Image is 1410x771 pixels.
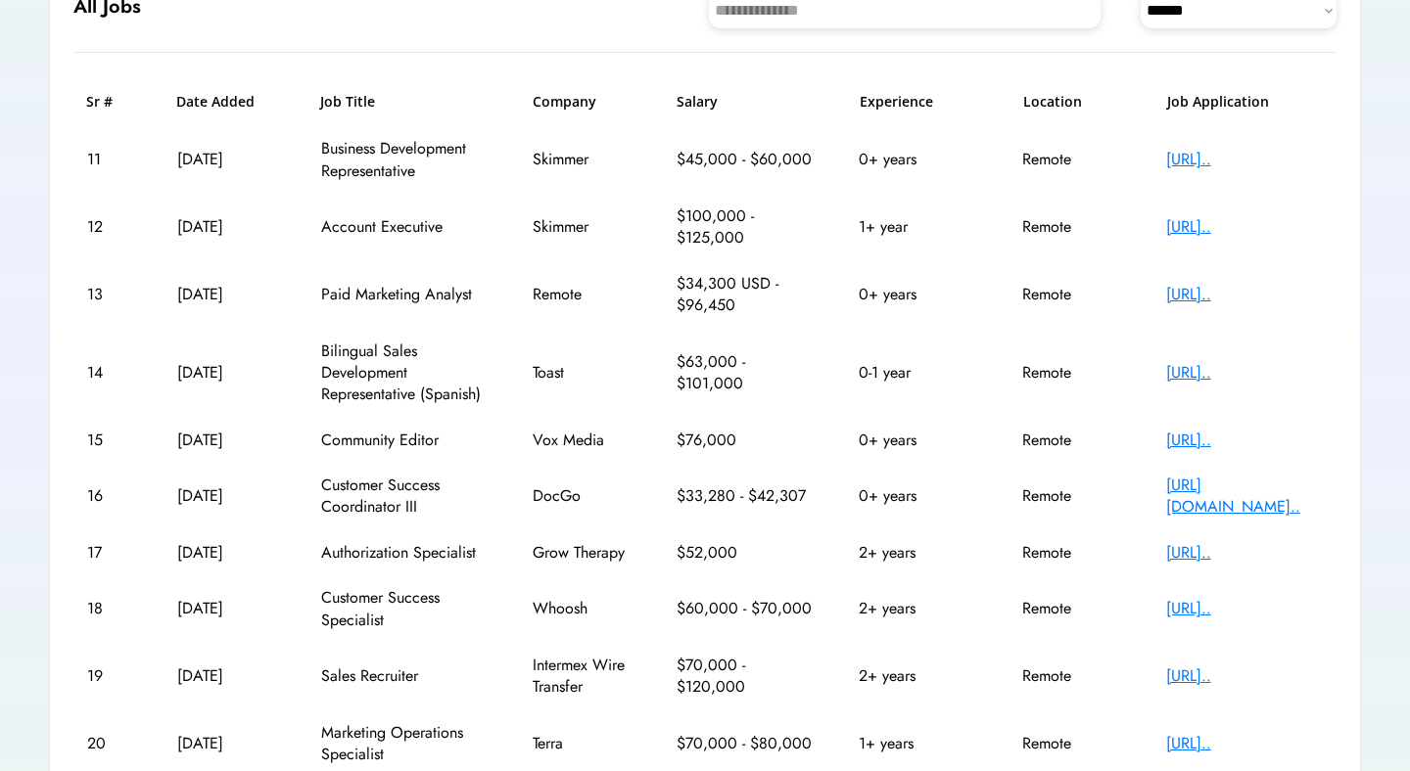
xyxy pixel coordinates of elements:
[677,655,814,699] div: $70,000 - $120,000
[533,485,631,507] div: DocGo
[677,598,814,619] div: $60,000 - $70,000
[533,149,631,170] div: Skimmer
[1166,665,1323,687] div: [URL]..
[321,430,488,451] div: Community Editor
[1022,430,1120,451] div: Remote
[321,216,488,238] div: Account Executive
[321,340,488,406] div: Bilingual Sales Development Representative (Spanish)
[87,216,131,238] div: 12
[1022,542,1120,564] div: Remote
[177,430,275,451] div: [DATE]
[1166,430,1323,451] div: [URL]..
[859,284,976,305] div: 0+ years
[87,733,131,754] div: 20
[1166,475,1323,519] div: [URL][DOMAIN_NAME]..
[177,598,275,619] div: [DATE]
[87,149,131,170] div: 11
[177,542,275,564] div: [DATE]
[1022,733,1120,754] div: Remote
[1166,216,1323,238] div: [URL]..
[321,542,488,564] div: Authorization Specialist
[87,485,131,507] div: 16
[533,216,631,238] div: Skimmer
[533,655,631,699] div: Intermex Wire Transfer
[321,587,488,631] div: Customer Success Specialist
[321,138,488,182] div: Business Development Representative
[859,149,976,170] div: 0+ years
[533,92,631,112] h6: Company
[1022,485,1120,507] div: Remote
[87,598,131,619] div: 18
[177,485,275,507] div: [DATE]
[677,542,814,564] div: $52,000
[1022,598,1120,619] div: Remote
[176,92,274,112] h6: Date Added
[87,542,131,564] div: 17
[533,284,631,305] div: Remote
[1022,665,1120,687] div: Remote
[321,284,488,305] div: Paid Marketing Analyst
[87,284,131,305] div: 13
[1022,216,1120,238] div: Remote
[1166,284,1323,305] div: [URL]..
[859,485,976,507] div: 0+ years
[1022,149,1120,170] div: Remote
[1022,362,1120,384] div: Remote
[177,149,275,170] div: [DATE]
[1022,284,1120,305] div: Remote
[859,598,976,619] div: 2+ years
[87,362,131,384] div: 14
[677,351,814,395] div: $63,000 - $101,000
[177,733,275,754] div: [DATE]
[87,665,131,687] div: 19
[533,430,631,451] div: Vox Media
[321,475,488,519] div: Customer Success Coordinator III
[859,430,976,451] div: 0+ years
[87,430,131,451] div: 15
[677,149,814,170] div: $45,000 - $60,000
[1166,362,1323,384] div: [URL]..
[86,92,130,112] h6: Sr #
[320,92,375,112] h6: Job Title
[321,665,488,687] div: Sales Recruiter
[321,722,488,766] div: Marketing Operations Specialist
[177,665,275,687] div: [DATE]
[859,542,976,564] div: 2+ years
[177,284,275,305] div: [DATE]
[1166,542,1323,564] div: [URL]..
[859,665,976,687] div: 2+ years
[177,216,275,238] div: [DATE]
[677,733,814,754] div: $70,000 - $80,000
[177,362,275,384] div: [DATE]
[1166,149,1323,170] div: [URL]..
[533,598,631,619] div: Whoosh
[859,733,976,754] div: 1+ years
[533,733,631,754] div: Terra
[859,362,976,384] div: 0-1 year
[859,216,976,238] div: 1+ year
[677,430,814,451] div: $76,000
[677,485,814,507] div: $33,280 - $42,307
[1023,92,1121,112] h6: Location
[677,205,814,249] div: $100,000 - $125,000
[1167,92,1324,112] h6: Job Application
[677,92,814,112] h6: Salary
[533,362,631,384] div: Toast
[860,92,977,112] h6: Experience
[1166,733,1323,754] div: [URL]..
[533,542,631,564] div: Grow Therapy
[1166,598,1323,619] div: [URL]..
[677,273,814,317] div: $34,300 USD - $96,450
